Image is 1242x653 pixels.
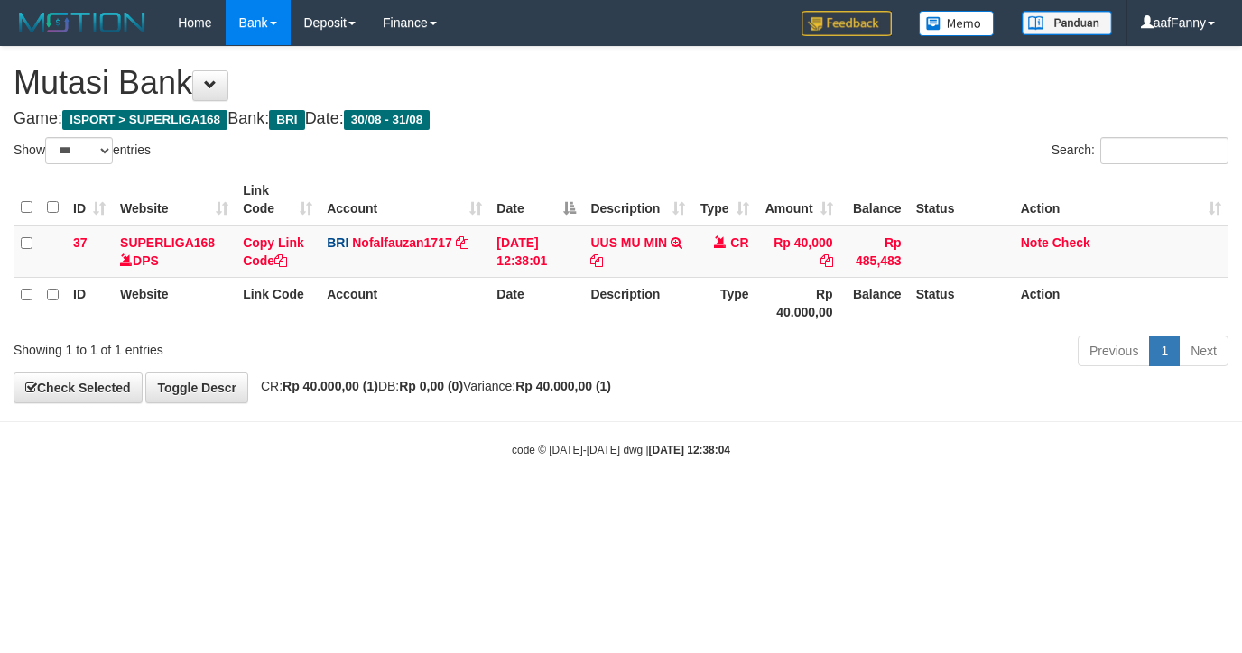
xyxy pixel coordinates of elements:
[283,379,378,393] strong: Rp 40.000,00 (1)
[1179,336,1228,366] a: Next
[73,235,88,250] span: 37
[145,372,248,403] a: Toggle Descr
[1149,336,1180,366] a: 1
[909,277,1014,328] th: Status
[45,137,113,164] select: Showentries
[1022,11,1112,35] img: panduan.png
[840,225,909,278] td: Rp 485,483
[583,277,692,328] th: Description
[344,110,431,130] span: 30/08 - 31/08
[756,225,840,278] td: Rp 40,000
[1078,336,1150,366] a: Previous
[14,372,143,403] a: Check Selected
[1100,137,1228,164] input: Search:
[756,174,840,225] th: Amount: activate to sort column ascending
[1021,235,1049,250] a: Note
[456,235,468,250] a: Copy Nofalfauzan1717 to clipboard
[840,174,909,225] th: Balance
[113,174,236,225] th: Website: activate to sort column ascending
[62,110,227,130] span: ISPORT > SUPERLIGA168
[590,253,603,268] a: Copy UUS MU MIN to clipboard
[14,137,151,164] label: Show entries
[243,235,304,268] a: Copy Link Code
[327,235,348,250] span: BRI
[236,174,320,225] th: Link Code: activate to sort column ascending
[120,235,215,250] a: SUPERLIGA168
[692,277,755,328] th: Type
[489,174,583,225] th: Date: activate to sort column descending
[113,277,236,328] th: Website
[66,174,113,225] th: ID: activate to sort column ascending
[352,235,451,250] a: Nofalfauzan1717
[840,277,909,328] th: Balance
[692,174,755,225] th: Type: activate to sort column ascending
[649,444,730,456] strong: [DATE] 12:38:04
[919,11,995,36] img: Button%20Memo.svg
[489,277,583,328] th: Date
[590,235,667,250] a: UUS MU MIN
[1014,277,1228,328] th: Action
[515,379,611,393] strong: Rp 40.000,00 (1)
[820,253,833,268] a: Copy Rp 40,000 to clipboard
[802,11,892,36] img: Feedback.jpg
[320,174,489,225] th: Account: activate to sort column ascending
[269,110,304,130] span: BRI
[1052,235,1090,250] a: Check
[252,379,611,393] span: CR: DB: Variance:
[1014,174,1228,225] th: Action: activate to sort column ascending
[489,225,583,278] td: [DATE] 12:38:01
[14,334,504,359] div: Showing 1 to 1 of 1 entries
[14,65,1228,101] h1: Mutasi Bank
[1052,137,1228,164] label: Search:
[14,110,1228,128] h4: Game: Bank: Date:
[399,379,463,393] strong: Rp 0,00 (0)
[113,225,236,278] td: DPS
[756,277,840,328] th: Rp 40.000,00
[66,277,113,328] th: ID
[320,277,489,328] th: Account
[730,235,748,250] span: CR
[512,444,730,456] small: code © [DATE]-[DATE] dwg |
[909,174,1014,225] th: Status
[236,277,320,328] th: Link Code
[14,9,151,36] img: MOTION_logo.png
[583,174,692,225] th: Description: activate to sort column ascending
